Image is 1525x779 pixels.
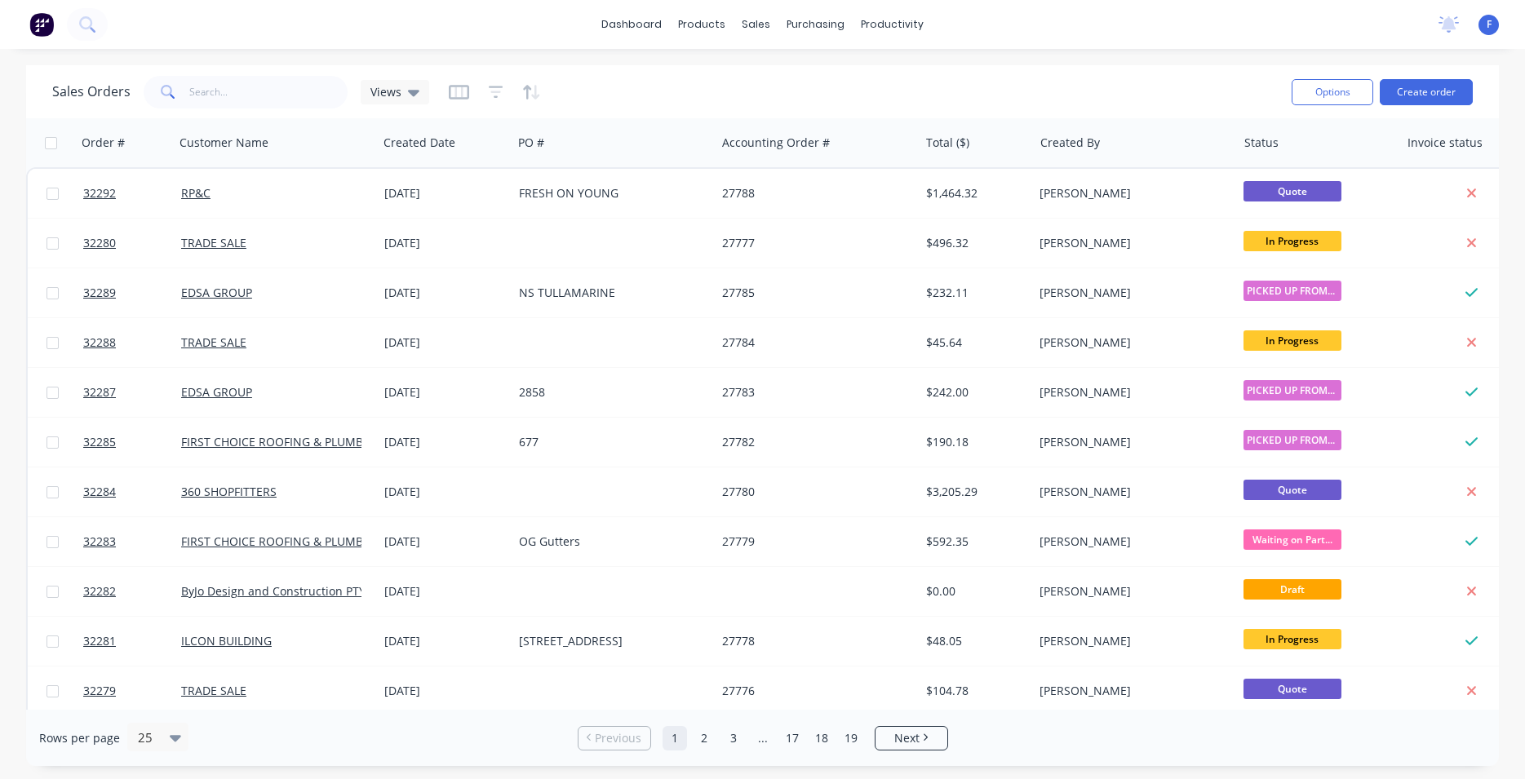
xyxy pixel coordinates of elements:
div: $45.64 [926,334,1022,351]
div: [PERSON_NAME] [1040,484,1221,500]
a: Next page [876,730,947,746]
a: 32289 [83,268,181,317]
div: 27782 [722,434,903,450]
div: NS TULLAMARINE [519,285,700,301]
a: 32287 [83,368,181,417]
div: Order # [82,135,125,151]
div: Customer Name [180,135,268,151]
div: [DATE] [384,683,506,699]
span: PICKED UP FROM ... [1243,380,1341,401]
span: 32282 [83,583,116,600]
div: sales [734,12,778,37]
div: $104.78 [926,683,1022,699]
div: 27788 [722,185,903,201]
span: PICKED UP FROM ... [1243,430,1341,450]
a: FIRST CHOICE ROOFING & PLUMBING [181,434,383,449]
a: ByJo Design and Construction PTY LTD [181,583,389,599]
div: [PERSON_NAME] [1040,334,1221,351]
div: $496.32 [926,235,1022,251]
a: Jump forward [751,726,775,750]
span: Waiting on Part... [1243,529,1341,550]
div: [DATE] [384,235,506,251]
span: In Progress [1243,231,1341,251]
span: Quote [1243,181,1341,201]
div: purchasing [778,12,853,37]
div: Invoice status [1408,135,1483,151]
a: 360 SHOPFITTERS [181,484,277,499]
div: [DATE] [384,384,506,401]
div: $0.00 [926,583,1022,600]
div: Status [1244,135,1279,151]
div: [PERSON_NAME] [1040,583,1221,600]
div: $242.00 [926,384,1022,401]
input: Search... [189,76,348,108]
div: [PERSON_NAME] [1040,633,1221,649]
div: [PERSON_NAME] [1040,434,1221,450]
div: [PERSON_NAME] [1040,285,1221,301]
a: dashboard [593,12,670,37]
span: F [1487,17,1492,32]
a: Page 19 [839,726,863,750]
a: Previous page [579,730,650,746]
div: $1,464.32 [926,185,1022,201]
div: Total ($) [926,135,969,151]
span: 32281 [83,633,116,649]
span: In Progress [1243,629,1341,649]
div: $48.05 [926,633,1022,649]
div: 27784 [722,334,903,351]
h1: Sales Orders [52,84,131,100]
div: $592.35 [926,533,1022,550]
a: TRADE SALE [181,334,246,350]
div: Created By [1040,135,1100,151]
a: 32283 [83,517,181,566]
a: Page 3 [721,726,746,750]
a: 32280 [83,219,181,268]
div: [DATE] [384,633,506,649]
div: $3,205.29 [926,484,1022,500]
a: TRADE SALE [181,235,246,250]
div: [PERSON_NAME] [1040,235,1221,251]
span: 32283 [83,533,116,550]
a: Page 17 [780,726,805,750]
a: 32282 [83,567,181,616]
div: $232.11 [926,285,1022,301]
div: Created Date [383,135,455,151]
a: TRADE SALE [181,683,246,698]
button: Options [1292,79,1373,105]
div: FRESH ON YOUNG [519,185,700,201]
a: FIRST CHOICE ROOFING & PLUMBING [181,533,383,549]
div: [DATE] [384,285,506,301]
span: 32292 [83,185,116,201]
ul: Pagination [571,726,955,750]
span: 32285 [83,434,116,450]
div: [DATE] [384,484,506,500]
div: [STREET_ADDRESS] [519,633,700,649]
div: $190.18 [926,434,1022,450]
a: Page 1 is your current page [663,726,687,750]
span: Quote [1243,679,1341,699]
img: Factory [29,12,54,37]
div: Accounting Order # [722,135,830,151]
div: 27779 [722,533,903,550]
div: [PERSON_NAME] [1040,384,1221,401]
span: Views [370,83,401,100]
a: 32288 [83,318,181,367]
div: 2858 [519,384,700,401]
div: productivity [853,12,932,37]
div: [PERSON_NAME] [1040,185,1221,201]
div: [DATE] [384,583,506,600]
div: 27777 [722,235,903,251]
a: Page 18 [809,726,834,750]
span: In Progress [1243,330,1341,351]
span: Quote [1243,480,1341,500]
span: Rows per page [39,730,120,746]
a: 32281 [83,617,181,666]
a: RP&C [181,185,211,201]
span: 32284 [83,484,116,500]
a: EDSA GROUP [181,384,252,400]
span: 32287 [83,384,116,401]
span: 32288 [83,334,116,351]
a: Page 2 [692,726,716,750]
div: 677 [519,434,700,450]
a: 32292 [83,169,181,218]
